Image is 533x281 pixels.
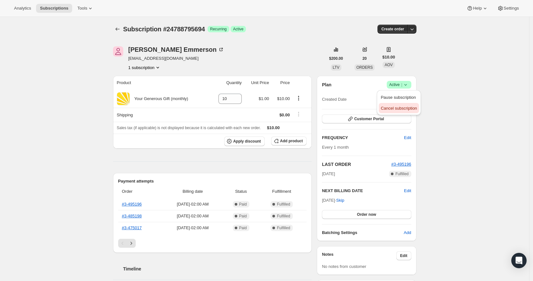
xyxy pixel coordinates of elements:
[329,56,343,61] span: $200.00
[118,184,162,199] th: Order
[244,76,271,90] th: Unit Price
[322,210,411,219] button: Order now
[359,54,370,63] button: 20
[382,54,395,60] span: $10.00
[332,195,348,206] button: Skip
[322,188,404,194] h2: NEXT BILLING DATE
[322,161,391,168] h2: LAST ORDER
[14,6,31,11] span: Analytics
[404,230,411,236] span: Add
[164,213,222,219] span: [DATE] · 02:00 AM
[277,225,290,230] span: Fulfilled
[396,251,411,260] button: Edit
[401,82,402,87] span: |
[473,6,482,11] span: Help
[381,95,416,100] span: Pause subscription
[322,114,411,123] button: Customer Portal
[322,251,396,260] h3: Notes
[277,214,290,219] span: Fulfilled
[381,27,404,32] span: Create order
[379,103,419,113] button: Cancel subscription
[357,212,376,217] span: Order now
[463,4,492,13] button: Help
[404,188,411,194] button: Edit
[504,6,519,11] span: Settings
[293,111,304,118] button: Shipping actions
[122,202,142,207] a: #3-495196
[224,137,265,146] button: Apply discount
[322,264,366,269] span: No notes from customer
[122,214,142,218] a: #3-485198
[128,46,225,53] div: [PERSON_NAME] Emmerson
[400,253,407,258] span: Edit
[239,202,247,207] span: Paid
[164,225,222,231] span: [DATE] · 02:00 AM
[395,171,408,176] span: Fulfilled
[210,27,227,32] span: Recurring
[10,4,35,13] button: Analytics
[354,116,384,121] span: Customer Portal
[127,239,136,248] button: Next
[113,46,123,57] span: John Emmerson
[225,188,257,195] span: Status
[117,92,130,105] img: product img
[279,113,290,117] span: $0.00
[336,197,344,204] span: Skip
[118,178,307,184] h2: Payment attempts
[123,266,312,272] h2: Timeline
[322,145,349,150] span: Every 1 month
[379,92,419,102] button: Pause subscription
[333,65,339,70] span: LTV
[322,96,346,103] span: Created Date
[233,139,261,144] span: Apply discount
[164,188,222,195] span: Billing date
[239,225,247,230] span: Paid
[113,25,122,34] button: Subscriptions
[280,138,303,144] span: Add product
[118,239,307,248] nav: Pagination
[122,225,142,230] a: #3-475017
[267,125,280,130] span: $10.00
[322,198,344,203] span: [DATE] ·
[362,56,367,61] span: 20
[389,82,409,88] span: Active
[36,4,72,13] button: Subscriptions
[128,55,225,62] span: [EMAIL_ADDRESS][DOMAIN_NAME]
[259,96,269,101] span: $1.00
[271,137,307,145] button: Add product
[239,214,247,219] span: Paid
[391,162,411,167] a: #3-495196
[381,106,417,111] span: Cancel subscription
[400,133,415,143] button: Edit
[73,4,97,13] button: Tools
[117,126,261,130] span: Sales tax (if applicable) is not displayed because it is calculated with each new order.
[322,82,331,88] h2: Plan
[233,27,244,32] span: Active
[113,76,210,90] th: Product
[128,64,161,71] button: Product actions
[123,26,205,33] span: Subscription #24788795694
[377,25,408,34] button: Create order
[113,108,210,122] th: Shipping
[322,135,404,141] h2: FREQUENCY
[40,6,68,11] span: Subscriptions
[400,228,415,238] button: Add
[322,171,335,177] span: [DATE]
[325,54,347,63] button: $200.00
[277,96,290,101] span: $10.00
[493,4,523,13] button: Settings
[404,135,411,141] span: Edit
[164,201,222,207] span: [DATE] · 02:00 AM
[277,202,290,207] span: Fulfilled
[293,95,304,102] button: Product actions
[391,161,411,168] button: #3-495196
[261,188,303,195] span: Fulfillment
[356,65,373,70] span: ORDERS
[271,76,292,90] th: Price
[322,230,404,236] h6: Batching Settings
[385,63,392,67] span: AOV
[77,6,87,11] span: Tools
[209,76,244,90] th: Quantity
